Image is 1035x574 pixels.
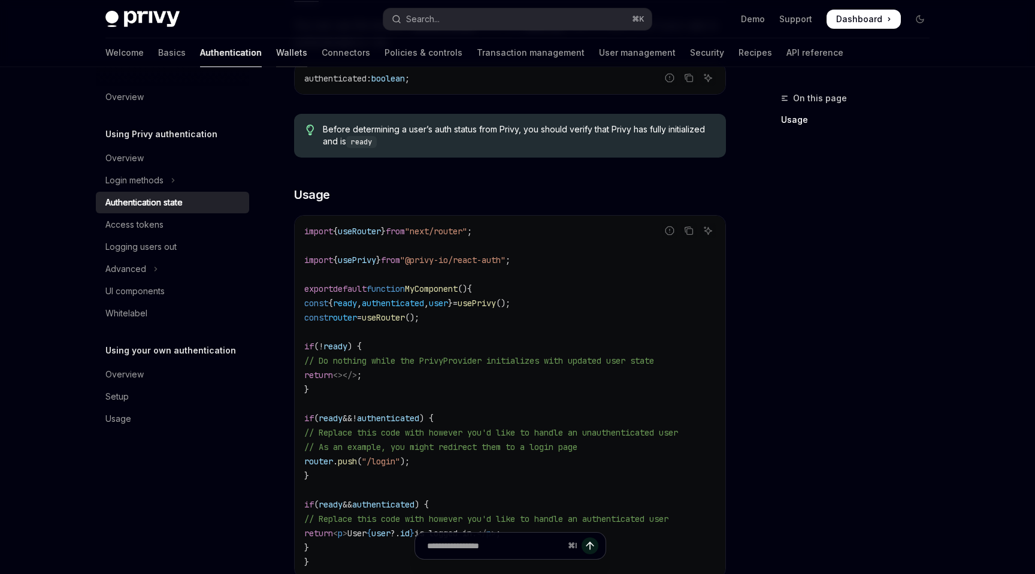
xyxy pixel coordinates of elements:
[96,280,249,302] a: UI components
[419,413,434,424] span: ) {
[96,258,249,280] button: Toggle Advanced section
[338,226,381,237] span: useRouter
[304,255,333,265] span: import
[276,38,307,67] a: Wallets
[405,73,410,84] span: ;
[306,125,314,135] svg: Tip
[105,240,177,254] div: Logging users out
[700,223,716,238] button: Ask AI
[405,283,458,294] span: MyComponent
[105,11,180,28] img: dark logo
[453,298,458,309] span: =
[304,499,314,510] span: if
[599,38,676,67] a: User management
[367,73,371,84] span: :
[424,298,429,309] span: ,
[304,513,668,524] span: // Replace this code with however you'd like to handle an authenticated user
[458,283,467,294] span: ()
[96,303,249,324] a: Whitelabel
[827,10,901,29] a: Dashboard
[381,226,386,237] span: }
[96,192,249,213] a: Authentication state
[362,312,405,323] span: useRouter
[338,456,357,467] span: push
[333,528,338,539] span: <
[400,456,410,467] span: );
[367,528,371,539] span: {
[304,442,577,452] span: // As an example, you might redirect them to a login page
[105,195,183,210] div: Authentication state
[427,533,563,559] input: Ask a question...
[319,341,323,352] span: !
[362,298,424,309] span: authenticated
[467,283,472,294] span: {
[662,223,677,238] button: Report incorrect code
[158,38,186,67] a: Basics
[347,528,367,539] span: User
[304,470,309,481] span: }
[362,456,400,467] span: "/login"
[690,38,724,67] a: Security
[294,186,330,203] span: Usage
[405,312,419,323] span: ();
[304,528,333,539] span: return
[105,38,144,67] a: Welcome
[383,8,652,30] button: Open search
[357,312,362,323] span: =
[333,456,338,467] span: .
[333,283,367,294] span: default
[96,86,249,108] a: Overview
[105,90,144,104] div: Overview
[357,298,362,309] span: ,
[343,413,352,424] span: &&
[105,412,131,426] div: Usage
[391,528,400,539] span: ?.
[105,127,217,141] h5: Using Privy authentication
[105,151,144,165] div: Overview
[681,223,697,238] button: Copy the contents from the code block
[338,255,376,265] span: usePrivy
[333,226,338,237] span: {
[836,13,882,25] span: Dashboard
[105,262,146,276] div: Advanced
[681,70,697,86] button: Copy the contents from the code block
[304,427,678,438] span: // Replace this code with however you'd like to handle an unauthenticated user
[304,341,314,352] span: if
[314,499,319,510] span: (
[304,413,314,424] span: if
[739,38,772,67] a: Recipes
[314,341,319,352] span: (
[304,226,333,237] span: import
[357,413,419,424] span: authenticated
[105,343,236,358] h5: Using your own authentication
[491,528,496,539] span: >
[200,38,262,67] a: Authentication
[429,298,448,309] span: user
[414,499,429,510] span: ) {
[352,413,357,424] span: !
[486,528,491,539] span: p
[741,13,765,25] a: Demo
[319,413,343,424] span: ready
[357,370,362,380] span: ;
[343,499,352,510] span: &&
[96,236,249,258] a: Logging users out
[304,384,309,395] span: }
[357,456,362,467] span: (
[506,255,510,265] span: ;
[467,226,472,237] span: ;
[371,528,391,539] span: user
[96,364,249,385] a: Overview
[477,38,585,67] a: Transaction management
[406,12,440,26] div: Search...
[496,298,510,309] span: ();
[385,38,462,67] a: Policies & controls
[662,70,677,86] button: Report incorrect code
[105,389,129,404] div: Setup
[96,408,249,430] a: Usage
[352,499,414,510] span: authenticated
[328,312,357,323] span: router
[367,283,405,294] span: function
[347,341,362,352] span: ) {
[304,312,328,323] span: const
